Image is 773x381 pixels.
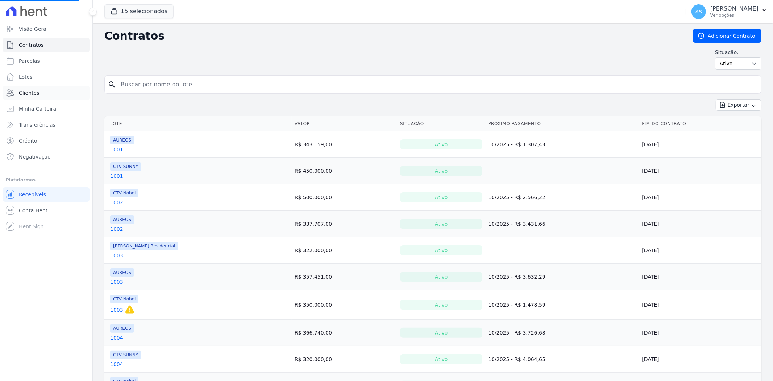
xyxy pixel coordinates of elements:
[110,334,123,341] a: 1004
[488,194,545,200] a: 10/2025 - R$ 2.566,22
[639,346,761,373] td: [DATE]
[110,295,138,303] span: CTV Nobel
[110,215,134,224] span: ÁUREOS
[639,184,761,211] td: [DATE]
[110,199,123,206] a: 1002
[695,9,702,14] span: AS
[110,268,134,277] span: ÁUREOS
[104,116,292,131] th: Lote
[686,1,773,22] button: AS [PERSON_NAME] Ver opções
[292,211,397,237] td: R$ 337.707,00
[110,361,123,368] a: 1004
[292,237,397,264] td: R$ 322.000,00
[639,320,761,346] td: [DATE]
[3,102,90,116] a: Minha Carteira
[19,25,48,33] span: Visão Geral
[3,86,90,100] a: Clientes
[488,302,545,308] a: 10/2025 - R$ 1.478,59
[400,166,482,176] div: Ativo
[3,187,90,202] a: Recebíveis
[639,158,761,184] td: [DATE]
[3,118,90,132] a: Transferências
[488,356,545,362] a: 10/2025 - R$ 4.064,65
[3,22,90,36] a: Visão Geral
[400,300,482,310] div: Ativo
[715,49,761,56] label: Situação:
[639,264,761,290] td: [DATE]
[292,264,397,290] td: R$ 357.451,00
[3,203,90,218] a: Conta Hent
[110,306,123,314] a: 1003
[110,146,123,153] a: 1001
[400,272,482,282] div: Ativo
[400,245,482,255] div: Ativo
[6,176,87,184] div: Plataformas
[3,134,90,148] a: Crédito
[110,278,123,286] a: 1003
[693,29,761,43] a: Adicionar Contrato
[710,5,759,12] p: [PERSON_NAME]
[110,172,123,180] a: 1001
[292,320,397,346] td: R$ 366.740,00
[108,80,116,89] i: search
[400,328,482,338] div: Ativo
[19,153,51,160] span: Negativação
[3,38,90,52] a: Contratos
[19,207,47,214] span: Conta Hent
[292,346,397,373] td: R$ 320.000,00
[110,351,141,359] span: CTV SUNNY
[400,192,482,202] div: Ativo
[716,99,761,111] button: Exportar
[19,89,39,97] span: Clientes
[3,70,90,84] a: Lotes
[19,137,37,144] span: Crédito
[19,121,55,128] span: Transferências
[104,4,174,18] button: 15 selecionados
[400,219,482,229] div: Ativo
[292,184,397,211] td: R$ 500.000,00
[19,105,56,112] span: Minha Carteira
[488,330,545,336] a: 10/2025 - R$ 3.726,68
[710,12,759,18] p: Ver opções
[104,29,681,42] h2: Contratos
[292,158,397,184] td: R$ 450.000,00
[110,136,134,144] span: ÁUREOS
[639,237,761,264] td: [DATE]
[639,290,761,320] td: [DATE]
[639,211,761,237] td: [DATE]
[400,354,482,364] div: Ativo
[110,252,123,259] a: 1003
[488,221,545,227] a: 10/2025 - R$ 3.431,66
[488,142,545,147] a: 10/2025 - R$ 1.307,43
[3,149,90,164] a: Negativação
[110,324,134,333] span: ÁUREOS
[292,116,397,131] th: Valor
[3,54,90,68] a: Parcelas
[639,116,761,131] th: Fim do Contrato
[292,290,397,320] td: R$ 350.000,00
[397,116,485,131] th: Situação
[485,116,639,131] th: Próximo Pagamento
[292,131,397,158] td: R$ 343.159,00
[110,225,123,233] a: 1002
[19,41,43,49] span: Contratos
[400,139,482,149] div: Ativo
[19,191,46,198] span: Recebíveis
[488,274,545,280] a: 10/2025 - R$ 3.632,29
[19,57,40,65] span: Parcelas
[19,73,33,81] span: Lotes
[639,131,761,158] td: [DATE]
[116,77,758,92] input: Buscar por nome do lote
[110,242,178,250] span: [PERSON_NAME] Residencial
[110,189,138,197] span: CTV Nobel
[110,162,141,171] span: CTV SUNNY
